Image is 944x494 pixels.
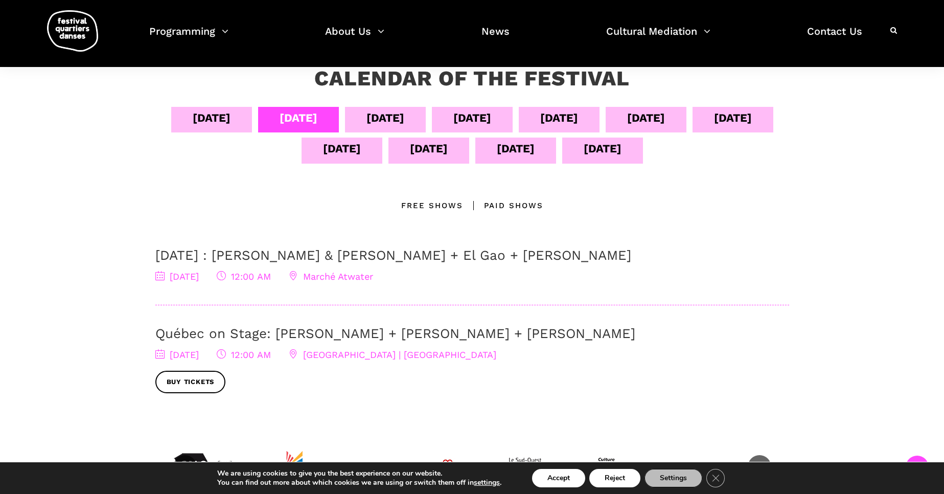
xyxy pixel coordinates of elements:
[474,478,500,487] button: settings
[453,109,491,127] div: [DATE]
[606,23,710,53] a: Cultural Mediation
[540,109,578,127] div: [DATE]
[463,199,543,212] div: Paid shows
[401,199,463,212] div: Free Shows
[155,248,631,263] a: [DATE] : [PERSON_NAME] & [PERSON_NAME] + El Gao + [PERSON_NAME]
[155,371,226,394] a: Buy tickets
[644,469,702,487] button: Settings
[714,109,752,127] div: [DATE]
[497,140,535,158] div: [DATE]
[217,271,271,282] span: 12:00 AM
[193,109,231,127] div: [DATE]
[155,271,199,282] span: [DATE]
[217,469,501,478] p: We are using cookies to give you the best experience on our website.
[217,349,271,360] span: 12:00 AM
[706,469,725,487] button: Close GDPR Cookie Banner
[589,469,640,487] button: Reject
[481,23,510,53] a: News
[155,349,199,360] span: [DATE]
[532,469,585,487] button: Accept
[627,109,665,127] div: [DATE]
[155,326,635,341] a: Québec on Stage: [PERSON_NAME] + [PERSON_NAME] + [PERSON_NAME]
[289,349,496,360] span: [GEOGRAPHIC_DATA] | [GEOGRAPHIC_DATA]
[366,109,404,127] div: [DATE]
[47,10,98,52] img: logo-fqd-med
[325,23,384,53] a: About Us
[323,140,361,158] div: [DATE]
[410,140,448,158] div: [DATE]
[280,109,317,127] div: [DATE]
[217,478,501,487] p: You can find out more about which cookies we are using or switch them off in .
[807,23,862,53] a: Contact Us
[584,140,621,158] div: [DATE]
[314,66,630,92] h3: Calendar of the Festival
[149,23,228,53] a: Programming
[289,271,373,282] span: Marché Atwater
